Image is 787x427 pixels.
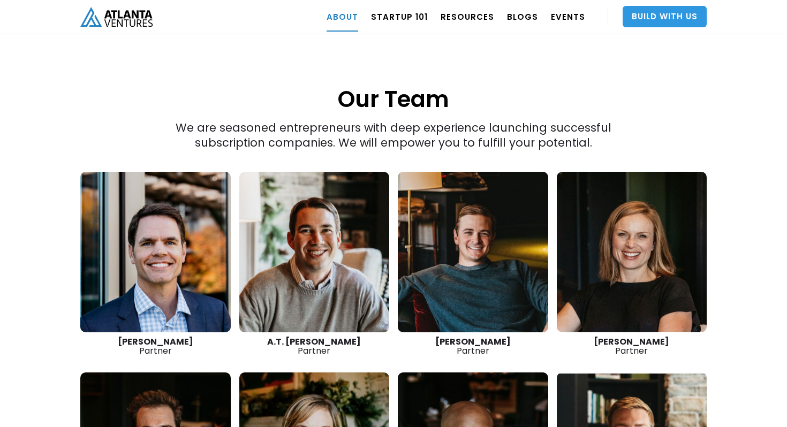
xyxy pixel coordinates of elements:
strong: [PERSON_NAME] [118,335,193,348]
a: ABOUT [327,2,358,32]
a: RESOURCES [441,2,494,32]
div: Partner [557,337,707,355]
a: BLOGS [507,2,538,32]
strong: [PERSON_NAME] [594,335,669,348]
div: Partner [80,337,231,355]
a: Build With Us [623,6,707,27]
div: Partner [239,337,390,355]
strong: [PERSON_NAME] [435,335,511,348]
a: EVENTS [551,2,585,32]
h1: Our Team [80,30,707,115]
a: Startup 101 [371,2,428,32]
strong: A.T. [PERSON_NAME] [267,335,361,348]
div: Partner [398,337,548,355]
